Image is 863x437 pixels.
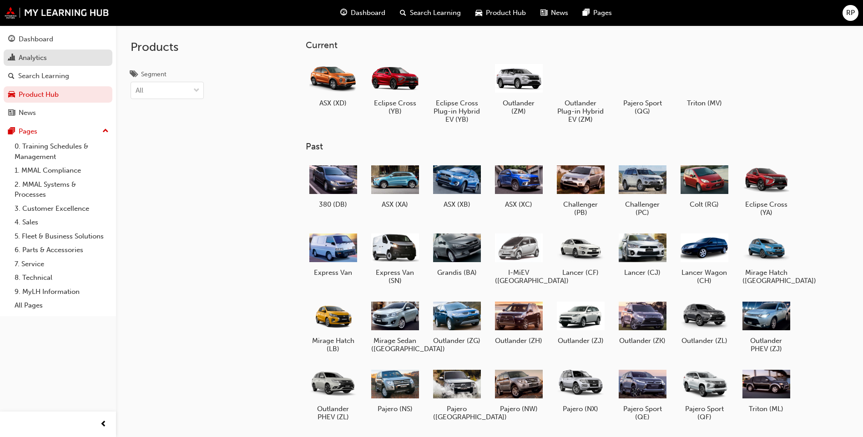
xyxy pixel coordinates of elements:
[371,268,419,285] h5: Express Van (SN)
[742,200,790,217] h5: Eclipse Cross (YA)
[4,29,112,123] button: DashboardAnalyticsSearch LearningProduct HubNews
[619,99,666,115] h5: Pajero Sport (QG)
[615,228,670,280] a: Lancer (CJ)
[306,141,823,152] h3: Past
[433,337,481,345] h5: Outlander (ZG)
[368,228,422,288] a: Express Van (SN)
[739,364,793,417] a: Triton (ML)
[486,8,526,18] span: Product Hub
[593,8,612,18] span: Pages
[351,8,385,18] span: Dashboard
[4,86,112,103] a: Product Hub
[371,405,419,413] h5: Pajero (NS)
[433,99,481,124] h5: Eclipse Cross Plug-in Hybrid EV (YB)
[8,54,15,62] span: chart-icon
[19,34,53,45] div: Dashboard
[615,364,670,425] a: Pajero Sport (QE)
[677,364,732,425] a: Pajero Sport (QF)
[333,4,393,22] a: guage-iconDashboard
[11,229,112,243] a: 5. Fleet & Business Solutions
[410,8,461,18] span: Search Learning
[495,337,543,345] h5: Outlander (ZH)
[551,8,568,18] span: News
[495,405,543,413] h5: Pajero (NW)
[11,271,112,285] a: 8. Technical
[557,99,605,124] h5: Outlander Plug-in Hybrid EV (ZM)
[306,159,360,212] a: 380 (DB)
[742,405,790,413] h5: Triton (ML)
[141,70,167,79] div: Segment
[8,35,15,44] span: guage-icon
[368,159,422,212] a: ASX (XA)
[575,4,619,22] a: pages-iconPages
[495,99,543,115] h5: Outlander (ZM)
[553,159,608,220] a: Challenger (PB)
[100,419,107,430] span: prev-icon
[340,7,347,19] span: guage-icon
[4,31,112,48] a: Dashboard
[681,99,728,107] h5: Triton (MV)
[306,40,823,50] h3: Current
[429,228,484,280] a: Grandis (BA)
[8,109,15,117] span: news-icon
[433,405,481,421] h5: Pajero ([GEOGRAPHIC_DATA])
[619,337,666,345] h5: Outlander (ZK)
[11,257,112,271] a: 7. Service
[557,268,605,277] h5: Lancer (CF)
[843,5,858,21] button: RP
[8,128,15,136] span: pages-icon
[368,296,422,357] a: Mirage Sedan ([GEOGRAPHIC_DATA])
[400,7,406,19] span: search-icon
[557,405,605,413] h5: Pajero (NX)
[306,58,360,110] a: ASX (XD)
[475,7,482,19] span: car-icon
[491,228,546,288] a: I-MiEV ([GEOGRAPHIC_DATA])
[4,68,112,84] a: Search Learning
[739,159,793,220] a: Eclipse Cross (YA)
[533,4,575,22] a: news-iconNews
[846,8,855,18] span: RP
[557,337,605,345] h5: Outlander (ZJ)
[491,58,546,119] a: Outlander (ZM)
[681,268,728,285] h5: Lancer Wagon (CH)
[309,405,357,421] h5: Outlander PHEV (ZL)
[19,108,36,118] div: News
[306,228,360,280] a: Express Van
[429,364,484,425] a: Pajero ([GEOGRAPHIC_DATA])
[553,58,608,127] a: Outlander Plug-in Hybrid EV (ZM)
[619,405,666,421] h5: Pajero Sport (QE)
[429,58,484,127] a: Eclipse Cross Plug-in Hybrid EV (YB)
[553,228,608,280] a: Lancer (CF)
[8,91,15,99] span: car-icon
[4,50,112,66] a: Analytics
[11,164,112,178] a: 1. MMAL Compliance
[495,200,543,209] h5: ASX (XC)
[11,298,112,313] a: All Pages
[371,200,419,209] h5: ASX (XA)
[309,268,357,277] h5: Express Van
[11,215,112,229] a: 4. Sales
[102,125,109,137] span: up-icon
[19,126,37,137] div: Pages
[136,85,143,96] div: All
[5,7,109,19] img: mmal
[18,71,69,81] div: Search Learning
[681,200,728,209] h5: Colt (RG)
[371,337,419,353] h5: Mirage Sedan ([GEOGRAPHIC_DATA])
[495,268,543,285] h5: I-MiEV ([GEOGRAPHIC_DATA])
[306,296,360,357] a: Mirage Hatch (LB)
[491,296,546,348] a: Outlander (ZH)
[540,7,547,19] span: news-icon
[491,364,546,417] a: Pajero (NW)
[491,159,546,212] a: ASX (XC)
[677,159,732,212] a: Colt (RG)
[4,123,112,140] button: Pages
[468,4,533,22] a: car-iconProduct Hub
[309,337,357,353] h5: Mirage Hatch (LB)
[739,228,793,288] a: Mirage Hatch ([GEOGRAPHIC_DATA])
[681,405,728,421] h5: Pajero Sport (QF)
[615,159,670,220] a: Challenger (PC)
[371,99,419,115] h5: Eclipse Cross (YB)
[553,364,608,417] a: Pajero (NX)
[677,58,732,110] a: Triton (MV)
